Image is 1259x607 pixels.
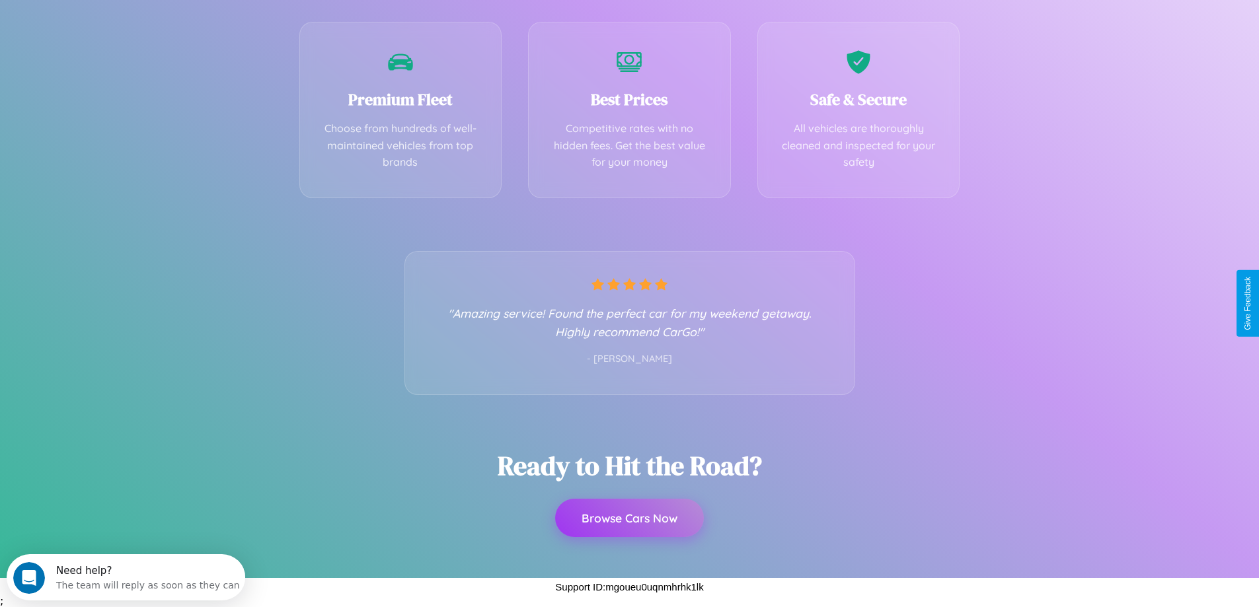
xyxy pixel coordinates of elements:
[5,5,246,42] div: Open Intercom Messenger
[549,120,710,171] p: Competitive rates with no hidden fees. Get the best value for your money
[555,499,704,537] button: Browse Cars Now
[555,578,703,596] p: Support ID: mgoueu0uqnmhrhk1lk
[498,448,762,483] h2: Ready to Hit the Road?
[549,89,710,110] h3: Best Prices
[7,554,245,600] iframe: Intercom live chat discovery launcher
[50,11,233,22] div: Need help?
[320,120,482,171] p: Choose from hundreds of well-maintained vehicles from top brands
[1243,277,1252,330] div: Give Feedback
[13,562,45,594] iframe: Intercom live chat
[778,89,940,110] h3: Safe & Secure
[320,89,482,110] h3: Premium Fleet
[432,304,828,341] p: "Amazing service! Found the perfect car for my weekend getaway. Highly recommend CarGo!"
[50,22,233,36] div: The team will reply as soon as they can
[432,351,828,368] p: - [PERSON_NAME]
[778,120,940,171] p: All vehicles are thoroughly cleaned and inspected for your safety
